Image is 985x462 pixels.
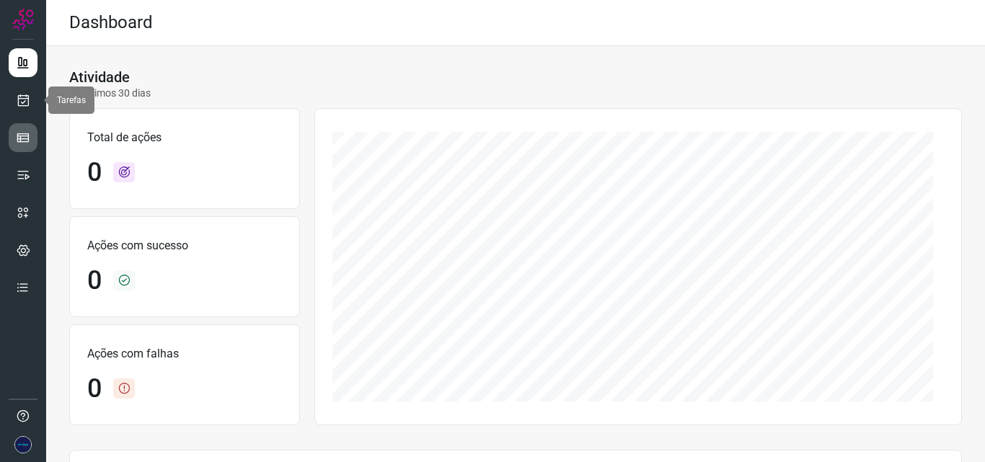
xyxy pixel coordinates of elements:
[87,237,282,254] p: Ações com sucesso
[69,12,153,33] h2: Dashboard
[57,95,86,105] span: Tarefas
[87,345,282,363] p: Ações com falhas
[87,157,102,188] h1: 0
[14,436,32,453] img: ec3b18c95a01f9524ecc1107e33c14f6.png
[87,373,102,404] h1: 0
[12,9,34,30] img: Logo
[69,68,130,86] h3: Atividade
[87,265,102,296] h1: 0
[87,129,282,146] p: Total de ações
[69,86,151,101] p: Últimos 30 dias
